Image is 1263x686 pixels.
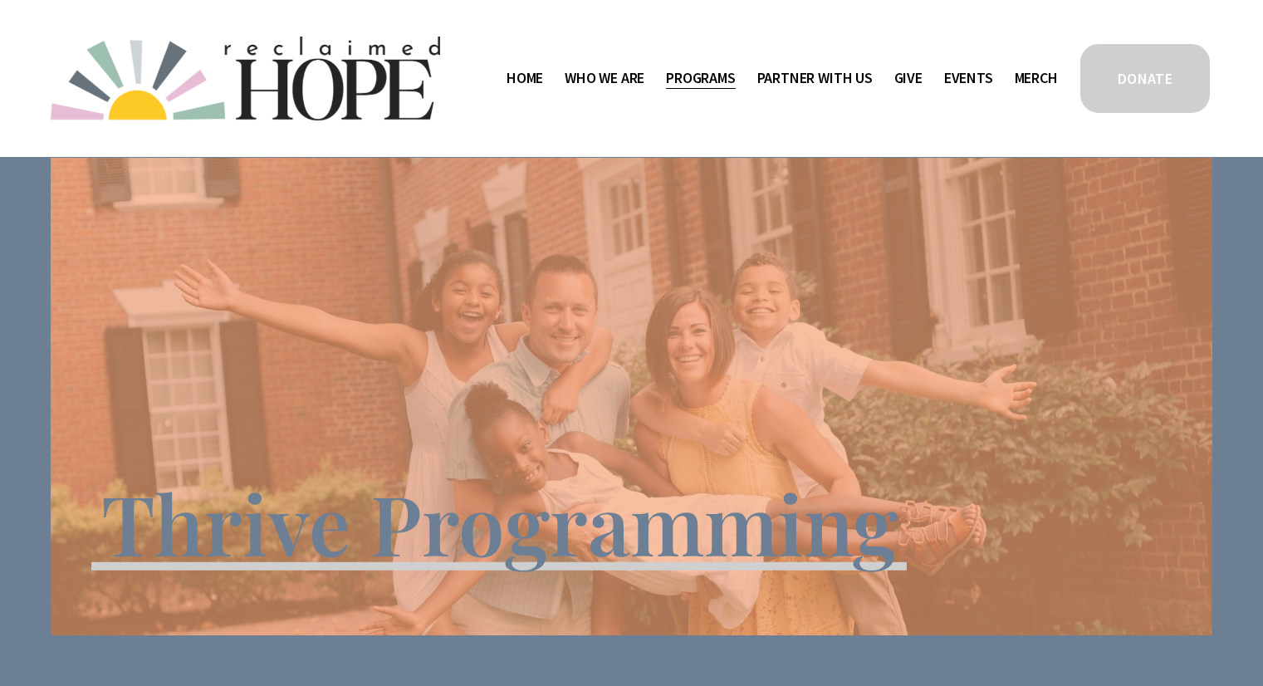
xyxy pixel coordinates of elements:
[1078,42,1212,115] a: DONATE
[894,65,923,91] a: Give
[565,65,644,91] a: folder dropdown
[757,65,873,91] a: folder dropdown
[666,66,736,91] span: Programs
[944,65,993,91] a: Events
[51,37,440,120] img: Reclaimed Hope Initiative
[666,65,736,91] a: folder dropdown
[565,66,644,91] span: Who We Are
[507,65,543,91] a: Home
[101,468,898,577] span: Thrive Programming
[757,66,873,91] span: Partner With Us
[1015,65,1058,91] a: Merch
